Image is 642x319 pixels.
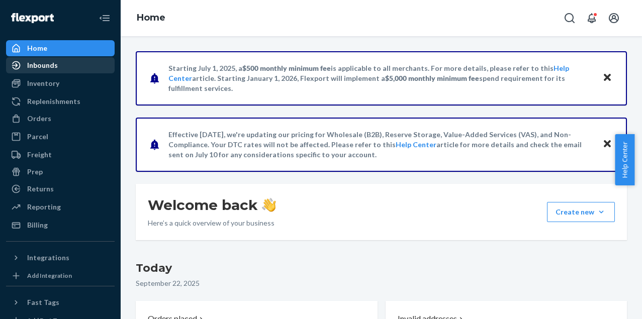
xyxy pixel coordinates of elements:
[27,184,54,194] div: Returns
[6,217,115,233] a: Billing
[11,13,54,23] img: Flexport logo
[601,71,614,85] button: Close
[385,74,479,82] span: $5,000 monthly minimum fee
[27,297,59,307] div: Fast Tags
[168,130,593,160] p: Effective [DATE], we're updating our pricing for Wholesale (B2B), Reserve Storage, Value-Added Se...
[148,196,276,214] h1: Welcome back
[560,8,580,28] button: Open Search Box
[27,78,59,88] div: Inventory
[6,181,115,197] a: Returns
[27,96,80,107] div: Replenishments
[136,260,627,276] h3: Today
[27,202,61,212] div: Reporting
[27,60,58,70] div: Inbounds
[6,294,115,310] button: Fast Tags
[27,43,47,53] div: Home
[6,129,115,145] a: Parcel
[27,271,72,280] div: Add Integration
[6,40,115,56] a: Home
[137,12,165,23] a: Home
[168,63,593,93] p: Starting July 1, 2025, a is applicable to all merchants. For more details, please refer to this a...
[262,198,276,212] img: hand-wave emoji
[6,93,115,110] a: Replenishments
[27,167,43,177] div: Prep
[95,8,115,28] button: Close Navigation
[604,8,624,28] button: Open account menu
[27,253,69,263] div: Integrations
[6,147,115,163] a: Freight
[601,137,614,152] button: Close
[6,111,115,127] a: Orders
[27,132,48,142] div: Parcel
[242,64,331,72] span: $500 monthly minimum fee
[6,199,115,215] a: Reporting
[27,150,52,160] div: Freight
[615,134,634,185] button: Help Center
[547,202,615,222] button: Create new
[6,250,115,266] button: Integrations
[6,75,115,91] a: Inventory
[148,218,276,228] p: Here’s a quick overview of your business
[6,57,115,73] a: Inbounds
[129,4,173,33] ol: breadcrumbs
[6,164,115,180] a: Prep
[27,220,48,230] div: Billing
[396,140,436,149] a: Help Center
[136,278,627,288] p: September 22, 2025
[582,8,602,28] button: Open notifications
[6,270,115,282] a: Add Integration
[27,114,51,124] div: Orders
